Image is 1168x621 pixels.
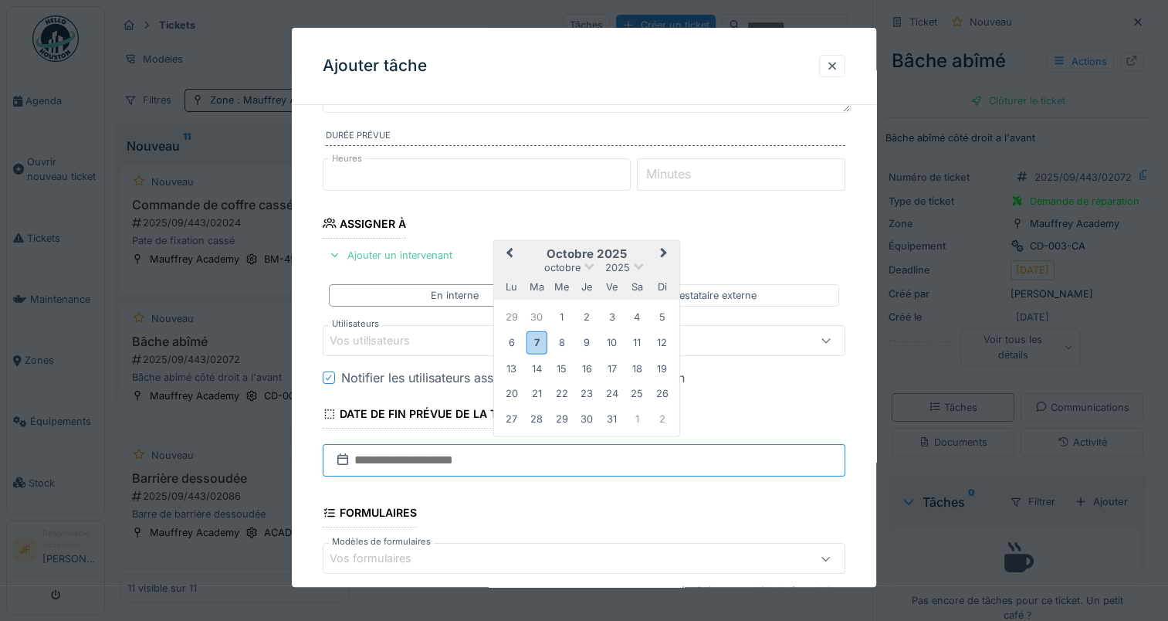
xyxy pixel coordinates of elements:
[501,358,522,379] div: Choose lundi 13 octobre 2025
[652,409,672,429] div: Choose dimanche 2 novembre 2025
[652,307,672,327] div: Choose dimanche 5 octobre 2025
[501,332,522,353] div: Choose lundi 6 octobre 2025
[341,368,685,387] div: Notifier les utilisateurs associés au ticket de la planification
[652,332,672,353] div: Choose dimanche 12 octobre 2025
[526,277,547,297] div: mardi
[551,277,572,297] div: mercredi
[551,358,572,379] div: Choose mercredi 15 octobre 2025
[626,332,647,353] div: Choose samedi 11 octobre 2025
[626,409,647,429] div: Choose samedi 1 novembre 2025
[601,383,622,404] div: Choose vendredi 24 octobre 2025
[330,551,433,568] div: Vos formulaires
[551,307,572,327] div: Choose mercredi 1 octobre 2025
[601,307,622,327] div: Choose vendredi 3 octobre 2025
[329,317,382,331] label: Utilisateurs
[576,332,597,353] div: Choose jeudi 9 octobre 2025
[576,409,597,429] div: Choose jeudi 30 octobre 2025
[329,152,365,165] label: Heures
[551,409,572,429] div: Choose mercredi 29 octobre 2025
[501,409,522,429] div: Choose lundi 27 octobre 2025
[671,580,845,601] div: Créer un modèle de formulaire
[576,383,597,404] div: Choose jeudi 23 octobre 2025
[669,288,757,303] div: Prestataire externe
[323,245,459,266] div: Ajouter un intervenant
[626,358,647,379] div: Choose samedi 18 octobre 2025
[605,262,630,273] span: 2025
[601,358,622,379] div: Choose vendredi 17 octobre 2025
[323,212,406,239] div: Assigner à
[526,358,547,379] div: Choose mardi 14 octobre 2025
[626,277,647,297] div: samedi
[626,307,647,327] div: Choose samedi 4 octobre 2025
[576,277,597,297] div: jeudi
[652,277,672,297] div: dimanche
[652,383,672,404] div: Choose dimanche 26 octobre 2025
[496,243,520,267] button: Previous Month
[652,358,672,379] div: Choose dimanche 19 octobre 2025
[501,277,522,297] div: lundi
[330,332,432,349] div: Vos utilisateurs
[526,383,547,404] div: Choose mardi 21 octobre 2025
[601,409,622,429] div: Choose vendredi 31 octobre 2025
[526,409,547,429] div: Choose mardi 28 octobre 2025
[326,129,845,146] label: Durée prévue
[526,307,547,327] div: Choose mardi 30 septembre 2025
[643,165,694,183] label: Minutes
[501,383,522,404] div: Choose lundi 20 octobre 2025
[576,307,597,327] div: Choose jeudi 2 octobre 2025
[551,332,572,353] div: Choose mercredi 8 octobre 2025
[626,383,647,404] div: Choose samedi 25 octobre 2025
[576,358,597,379] div: Choose jeudi 16 octobre 2025
[551,383,572,404] div: Choose mercredi 22 octobre 2025
[431,288,479,303] div: En interne
[323,56,427,76] h3: Ajouter tâche
[499,304,674,431] div: Month octobre, 2025
[544,262,581,273] span: octobre
[494,247,679,261] h2: octobre 2025
[601,332,622,353] div: Choose vendredi 10 octobre 2025
[601,277,622,297] div: vendredi
[526,331,547,354] div: Choose mardi 7 octobre 2025
[653,243,678,267] button: Next Month
[501,307,522,327] div: Choose lundi 29 septembre 2025
[323,402,526,429] div: Date de fin prévue de la tâche
[329,535,434,548] label: Modèles de formulaires
[323,501,417,528] div: Formulaires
